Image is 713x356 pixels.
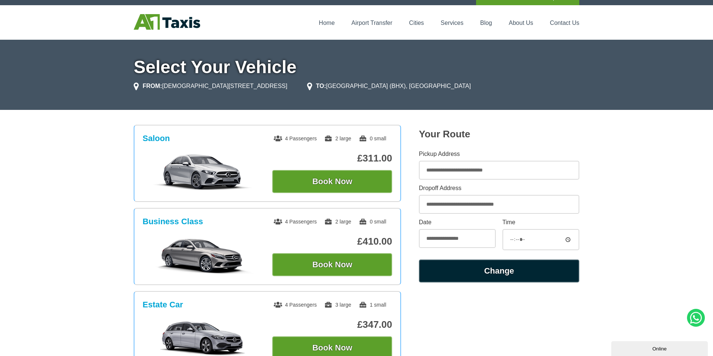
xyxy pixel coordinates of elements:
[419,219,496,225] label: Date
[143,217,203,226] h3: Business Class
[611,340,709,356] iframe: chat widget
[143,83,162,89] strong: FROM:
[324,135,351,141] span: 2 large
[419,128,579,140] h2: Your Route
[272,236,392,247] p: £410.00
[550,20,579,26] a: Contact Us
[274,135,317,141] span: 4 Passengers
[419,259,579,282] button: Change
[441,20,463,26] a: Services
[147,237,258,274] img: Business Class
[143,300,183,310] h3: Estate Car
[147,154,258,191] img: Saloon
[359,219,386,225] span: 0 small
[419,151,579,157] label: Pickup Address
[272,253,392,276] button: Book Now
[480,20,492,26] a: Blog
[509,20,533,26] a: About Us
[419,185,579,191] label: Dropoff Address
[319,20,335,26] a: Home
[359,302,386,308] span: 1 small
[134,58,579,76] h1: Select Your Vehicle
[134,14,200,30] img: A1 Taxis St Albans LTD
[502,219,579,225] label: Time
[272,153,392,164] p: £311.00
[272,319,392,330] p: £347.00
[143,134,170,143] h3: Saloon
[272,170,392,193] button: Book Now
[274,219,317,225] span: 4 Passengers
[274,302,317,308] span: 4 Passengers
[324,219,351,225] span: 2 large
[359,135,386,141] span: 0 small
[351,20,392,26] a: Airport Transfer
[307,82,471,91] li: [GEOGRAPHIC_DATA] (BHX), [GEOGRAPHIC_DATA]
[134,82,287,91] li: [DEMOGRAPHIC_DATA][STREET_ADDRESS]
[316,83,326,89] strong: TO:
[409,20,424,26] a: Cities
[324,302,351,308] span: 3 large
